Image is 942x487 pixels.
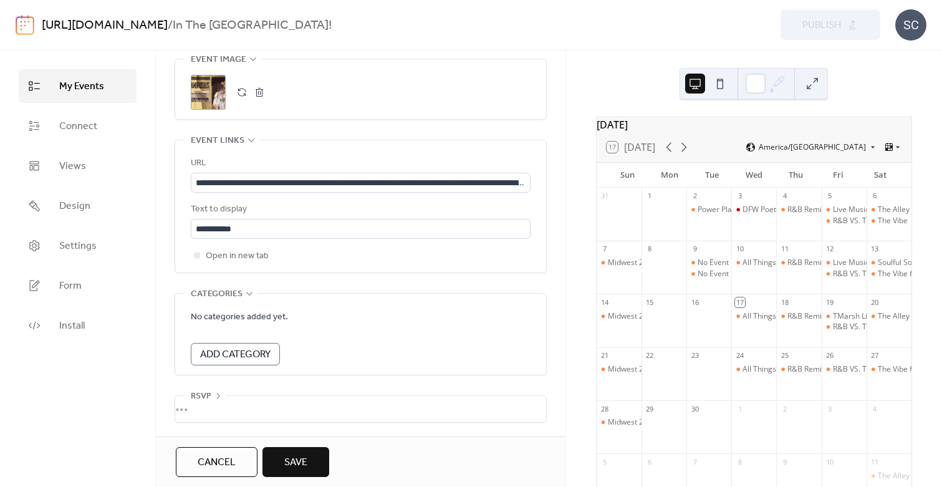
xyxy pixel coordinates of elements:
[895,9,926,41] div: SC
[200,347,271,362] span: Add Category
[645,404,655,413] div: 29
[787,205,863,215] div: R&B Remix Thursdays
[645,351,655,360] div: 22
[825,457,835,466] div: 10
[59,239,97,254] span: Settings
[780,244,789,254] div: 11
[731,258,776,268] div: All Things Open Mic
[608,311,805,322] div: Midwest 2 Dallas – NFL Watch Party Series (Midwest Bar)
[19,229,137,263] a: Settings
[690,404,699,413] div: 30
[787,364,863,375] div: R&B Remix Thursdays
[787,258,863,268] div: R&B Remix Thursdays
[780,351,789,360] div: 25
[59,119,97,134] span: Connect
[867,471,911,481] div: The Alley Music House Concert Series presents Kevin Hawkins Live
[867,258,911,268] div: Soulful Soundz Live at The Alley
[262,447,329,477] button: Save
[825,351,835,360] div: 26
[867,205,911,215] div: The Alley Music House Concert Series presents Cupid Live
[833,322,896,332] div: R&B VS. THE TRAP
[822,364,867,375] div: R&B VS. THE TRAP
[284,455,307,470] span: Save
[645,191,655,201] div: 1
[780,457,789,466] div: 9
[776,205,821,215] div: R&B Remix Thursdays
[870,404,880,413] div: 4
[19,309,137,342] a: Install
[735,191,744,201] div: 3
[833,216,896,226] div: R&B VS. THE TRAP
[780,404,789,413] div: 2
[191,52,246,67] span: Event image
[743,205,802,215] div: DFW Poetry Slam
[19,189,137,223] a: Design
[176,447,257,477] button: Cancel
[608,417,805,428] div: Midwest 2 Dallas – NFL Watch Party Series (Midwest Bar)
[645,457,655,466] div: 6
[780,297,789,307] div: 18
[19,69,137,103] a: My Events
[691,163,733,188] div: Tue
[870,244,880,254] div: 13
[867,216,911,226] div: The Vibe
[735,351,744,360] div: 24
[822,311,867,322] div: TMarsh Live at The Alley
[645,244,655,254] div: 8
[776,364,821,375] div: R&B Remix Thursdays
[731,364,776,375] div: All Things Open Mic
[817,163,860,188] div: Fri
[867,269,911,279] div: The Vibe featuring Branoofunck
[686,258,731,268] div: No Event
[191,287,243,302] span: Categories
[825,404,835,413] div: 3
[776,311,821,322] div: R&B Remix Thursdays
[743,311,811,322] div: All Things Open Mic
[597,417,642,428] div: Midwest 2 Dallas – NFL Watch Party Series (Midwest Bar)
[775,163,817,188] div: Thu
[690,244,699,254] div: 9
[600,351,610,360] div: 21
[600,404,610,413] div: 28
[833,364,896,375] div: R&B VS. THE TRAP
[173,14,332,37] b: In The [GEOGRAPHIC_DATA]!
[735,244,744,254] div: 10
[19,149,137,183] a: Views
[686,205,731,215] div: Power Play Tuesdays
[867,364,911,375] div: The Vibe featuring Branoofunck
[175,396,546,422] div: •••
[686,269,731,279] div: No Event
[648,163,691,188] div: Mon
[735,457,744,466] div: 8
[743,258,811,268] div: All Things Open Mic
[198,455,236,470] span: Cancel
[780,191,789,201] div: 4
[16,15,34,35] img: logo
[206,249,269,264] span: Open in new tab
[191,75,226,110] div: ;
[168,14,173,37] b: /
[59,319,85,334] span: Install
[191,343,280,365] button: Add Category
[597,311,642,322] div: Midwest 2 Dallas – NFL Watch Party Series (Midwest Bar)
[191,310,288,325] span: No categories added yet.
[600,297,610,307] div: 14
[608,258,805,268] div: Midwest 2 Dallas – NFL Watch Party Series (Midwest Bar)
[731,311,776,322] div: All Things Open Mic
[42,14,168,37] a: [URL][DOMAIN_NAME]
[822,258,867,268] div: Live Music Performance by Don Diego & The Razz Band
[870,457,880,466] div: 11
[870,297,880,307] div: 20
[191,156,528,171] div: URL
[645,297,655,307] div: 15
[690,191,699,201] div: 2
[597,258,642,268] div: Midwest 2 Dallas – NFL Watch Party Series (Midwest Bar)
[191,202,528,217] div: Text to display
[825,297,835,307] div: 19
[597,117,911,132] div: [DATE]
[600,244,610,254] div: 7
[867,311,911,322] div: The Alley Music House Concert Series presents Marsha Ambrosius
[825,191,835,201] div: 5
[698,269,729,279] div: No Event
